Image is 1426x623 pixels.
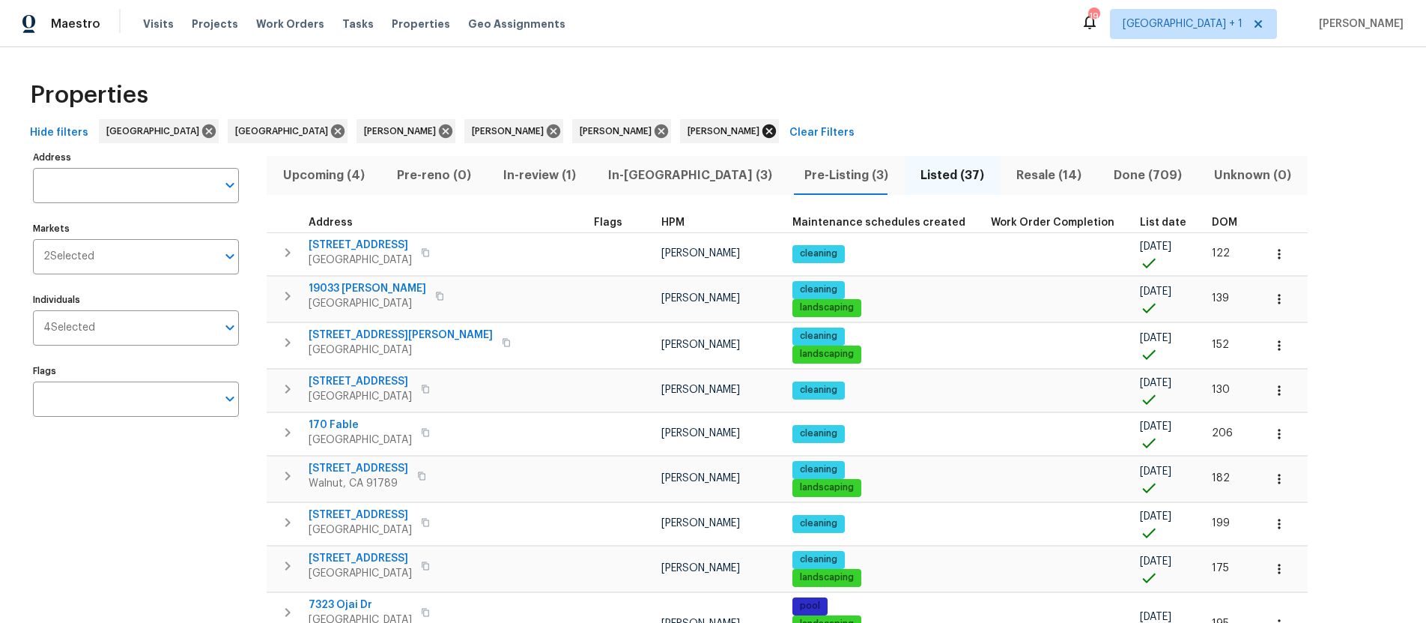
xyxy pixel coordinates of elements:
span: List date [1140,217,1186,228]
span: cleaning [794,517,843,530]
div: [PERSON_NAME] [680,119,779,143]
span: Address [309,217,353,228]
span: 4 Selected [43,322,95,334]
span: Work Order Completion [991,217,1114,228]
button: Open [219,317,240,338]
span: Pre-reno (0) [389,165,478,186]
span: 152 [1212,340,1229,350]
span: Visits [143,16,174,31]
span: 182 [1212,473,1230,484]
span: [PERSON_NAME] [661,340,740,350]
span: [STREET_ADDRESS] [309,551,412,566]
span: [PERSON_NAME] [688,124,765,139]
span: Maestro [51,16,100,31]
span: [PERSON_NAME] [661,293,740,304]
span: Walnut, CA 91789 [309,476,408,491]
span: [STREET_ADDRESS] [309,461,408,476]
span: Geo Assignments [468,16,565,31]
span: [PERSON_NAME] [1313,16,1404,31]
button: Open [219,175,240,196]
span: [PERSON_NAME] [661,563,740,574]
span: Resale (14) [1010,165,1089,186]
span: landscaping [794,301,860,314]
button: Clear Filters [783,119,861,147]
span: [GEOGRAPHIC_DATA] [309,389,412,404]
span: Projects [192,16,238,31]
div: [PERSON_NAME] [356,119,455,143]
span: In-review (1) [496,165,583,186]
span: 19033 [PERSON_NAME] [309,281,426,296]
span: [GEOGRAPHIC_DATA] [235,124,334,139]
span: [PERSON_NAME] [580,124,658,139]
span: Done (709) [1107,165,1189,186]
span: [GEOGRAPHIC_DATA] [106,124,205,139]
span: Properties [30,88,148,103]
span: [STREET_ADDRESS] [309,238,412,253]
span: cleaning [794,283,843,296]
span: [STREET_ADDRESS][PERSON_NAME] [309,328,493,343]
span: landscaping [794,571,860,584]
span: Tasks [342,19,374,29]
span: 122 [1212,248,1230,259]
div: 19 [1088,9,1099,24]
label: Individuals [33,295,239,304]
button: Hide filters [24,119,94,147]
span: Hide filters [30,124,88,142]
span: [DATE] [1140,511,1171,522]
span: landscaping [794,481,860,494]
span: [PERSON_NAME] [661,518,740,529]
span: Flags [594,217,622,228]
div: [PERSON_NAME] [572,119,671,143]
span: 170 Fable [309,418,412,433]
span: [PERSON_NAME] [472,124,550,139]
span: In-[GEOGRAPHIC_DATA] (3) [601,165,779,186]
div: [GEOGRAPHIC_DATA] [99,119,219,143]
span: cleaning [794,553,843,566]
span: Work Orders [256,16,324,31]
span: [GEOGRAPHIC_DATA] [309,253,412,268]
span: Unknown (0) [1207,165,1299,186]
span: pool [794,600,826,613]
span: [PERSON_NAME] [661,385,740,395]
span: [GEOGRAPHIC_DATA] [309,566,412,581]
span: [GEOGRAPHIC_DATA] [309,296,426,311]
button: Open [219,246,240,267]
span: [DATE] [1140,378,1171,388]
span: Properties [392,16,450,31]
span: [GEOGRAPHIC_DATA] + 1 [1123,16,1243,31]
span: [DATE] [1140,333,1171,343]
span: [GEOGRAPHIC_DATA] [309,433,412,448]
span: Pre-Listing (3) [797,165,895,186]
span: Upcoming (4) [276,165,371,186]
span: cleaning [794,463,843,476]
div: [PERSON_NAME] [464,119,563,143]
span: [DATE] [1140,612,1171,622]
span: cleaning [794,247,843,260]
span: 199 [1212,518,1230,529]
span: [DATE] [1140,421,1171,432]
label: Address [33,153,239,162]
span: DOM [1212,217,1237,228]
span: 2 Selected [43,250,94,263]
button: Open [219,388,240,409]
span: 7323 Ojai Dr [309,598,412,613]
span: [STREET_ADDRESS] [309,508,412,523]
span: 175 [1212,563,1229,574]
span: cleaning [794,330,843,343]
span: [DATE] [1140,466,1171,477]
span: [DATE] [1140,556,1171,567]
span: Clear Filters [789,124,855,142]
span: Maintenance schedules created [792,217,965,228]
span: cleaning [794,427,843,440]
span: 130 [1212,385,1230,395]
span: [PERSON_NAME] [661,428,740,439]
span: 139 [1212,293,1229,304]
span: [DATE] [1140,286,1171,297]
span: landscaping [794,348,860,361]
span: [DATE] [1140,241,1171,252]
span: [PERSON_NAME] [364,124,442,139]
span: Listed (37) [914,165,992,186]
span: [STREET_ADDRESS] [309,374,412,389]
span: [GEOGRAPHIC_DATA] [309,343,493,358]
span: [PERSON_NAME] [661,248,740,259]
